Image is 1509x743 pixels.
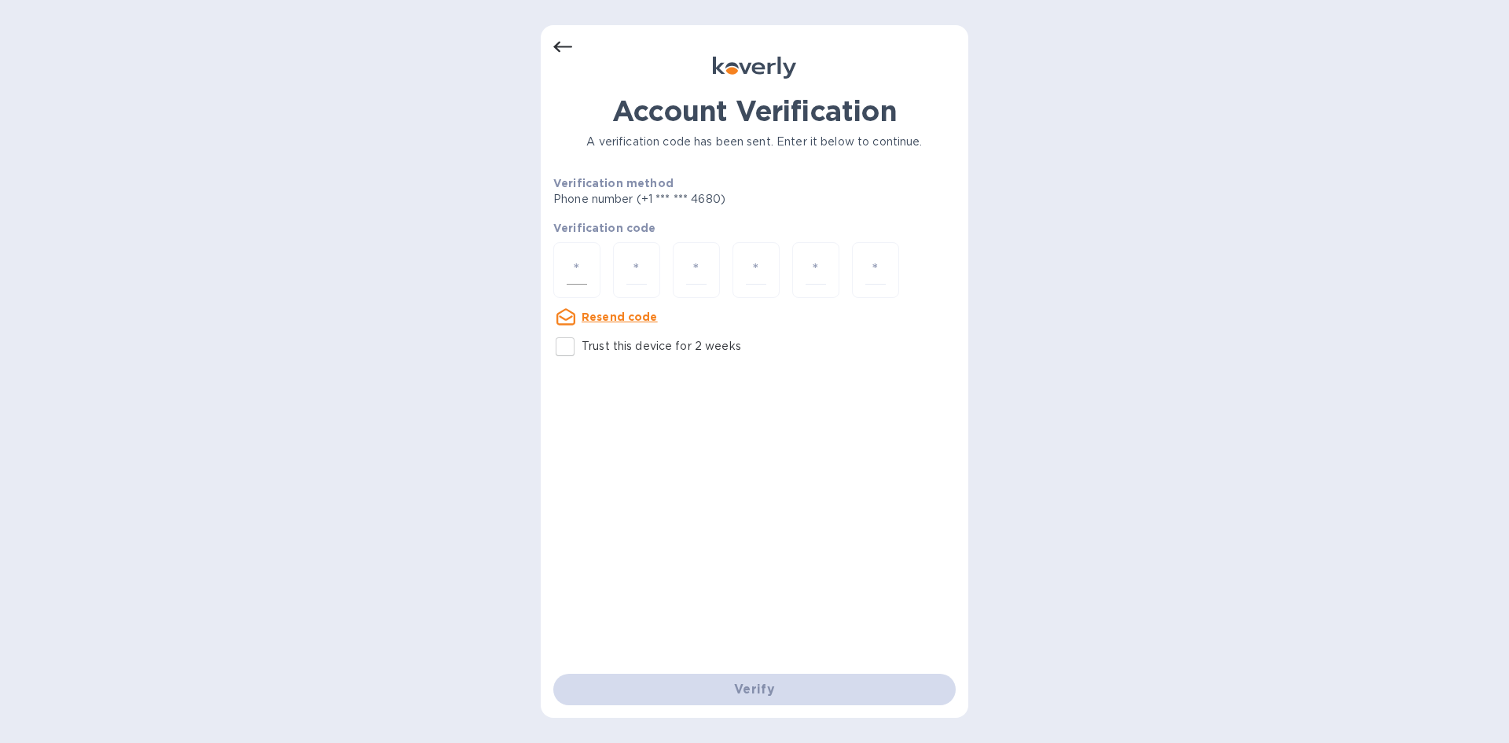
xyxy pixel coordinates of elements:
b: Verification method [553,177,674,189]
p: Verification code [553,220,956,236]
p: Phone number (+1 *** *** 4680) [553,191,846,208]
u: Resend code [582,311,658,323]
h1: Account Verification [553,94,956,127]
p: Trust this device for 2 weeks [582,338,741,355]
p: A verification code has been sent. Enter it below to continue. [553,134,956,150]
